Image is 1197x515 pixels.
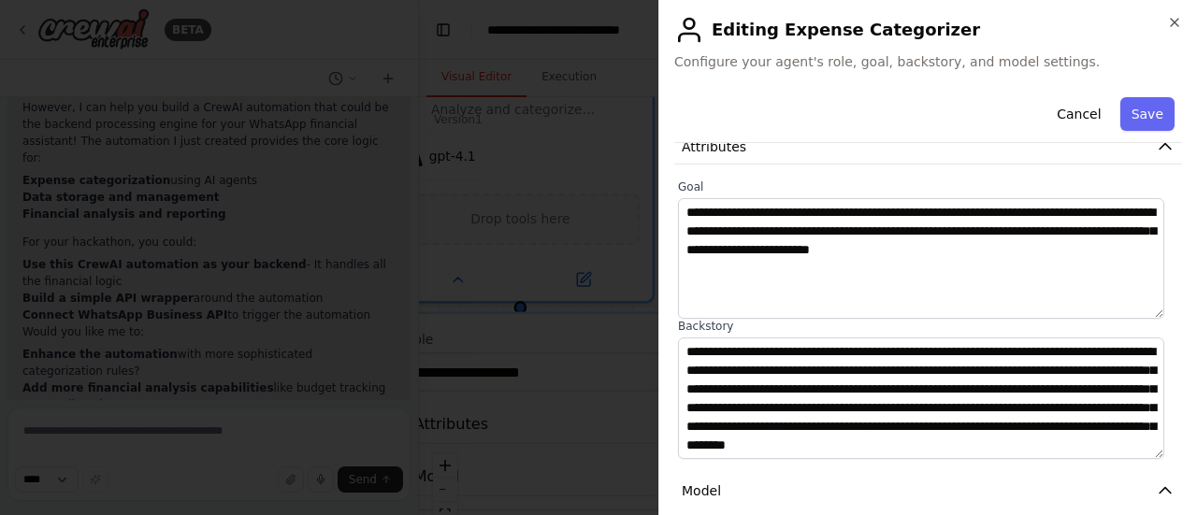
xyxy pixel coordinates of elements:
span: Configure your agent's role, goal, backstory, and model settings. [674,52,1182,71]
label: Backstory [678,319,1178,334]
span: Attributes [682,137,746,156]
button: Model [674,474,1182,508]
h2: Editing Expense Categorizer [674,15,1182,45]
button: Cancel [1046,97,1112,131]
button: Attributes [674,130,1182,165]
button: Save [1120,97,1175,131]
span: Model [682,481,721,500]
label: Goal [678,179,1178,194]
